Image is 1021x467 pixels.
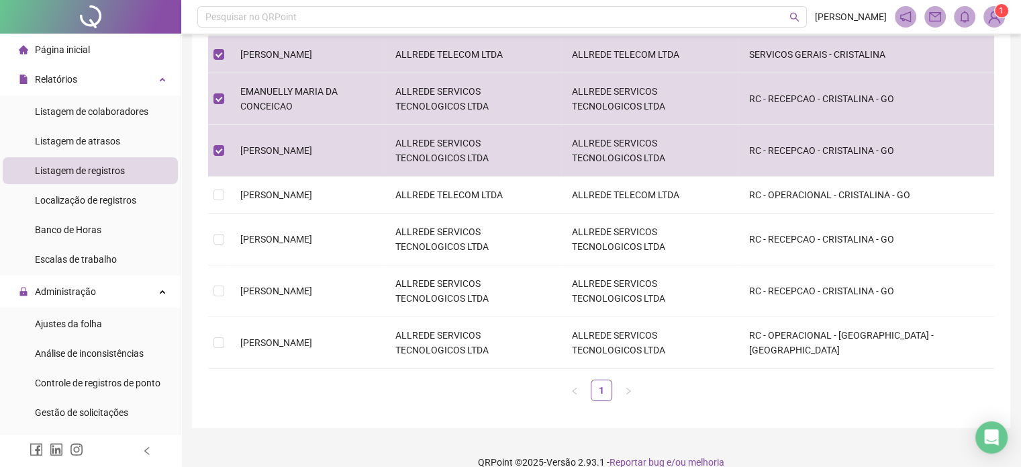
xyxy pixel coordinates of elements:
[19,45,28,54] span: home
[35,286,96,297] span: Administração
[240,86,338,112] span: EMANUELLY MARIA DA CONCEICAO
[561,265,738,317] td: ALLREDE SERVICOS TECNOLOGICOS LTDA
[385,317,561,369] td: ALLREDE SERVICOS TECNOLOGICOS LTDA
[561,125,738,177] td: ALLREDE SERVICOS TECNOLOGICOS LTDA
[624,387,632,395] span: right
[385,177,561,214] td: ALLREDE TELECOM LTDA
[385,73,561,125] td: ALLREDE SERVICOS TECNOLOGICOS LTDA
[30,443,43,456] span: facebook
[738,73,994,125] td: RC - RECEPCAO - CRISTALINA - GO
[385,125,561,177] td: ALLREDE SERVICOS TECNOLOGICOS LTDA
[591,380,612,401] li: 1
[35,165,125,176] span: Listagem de registros
[35,74,77,85] span: Relatórios
[564,380,585,401] li: Página anterior
[738,36,994,73] td: SERVICOS GERAIS - CRISTALINA
[900,11,912,23] span: notification
[738,214,994,265] td: RC - RECEPCAO - CRISTALINA - GO
[240,337,312,348] span: [PERSON_NAME]
[50,443,63,456] span: linkedin
[35,136,120,146] span: Listagem de atrasos
[561,317,738,369] td: ALLREDE SERVICOS TECNOLOGICOS LTDA
[738,265,994,317] td: RC - RECEPCAO - CRISTALINA - GO
[385,36,561,73] td: ALLREDE TELECOM LTDA
[999,6,1004,15] span: 1
[995,4,1008,17] sup: Atualize o seu contato no menu Meus Dados
[561,214,738,265] td: ALLREDE SERVICOS TECNOLOGICOS LTDA
[618,380,639,401] button: right
[738,317,994,369] td: RC - OPERACIONAL - [GEOGRAPHIC_DATA] - [GEOGRAPHIC_DATA]
[35,224,101,235] span: Banco de Horas
[561,73,738,125] td: ALLREDE SERVICOS TECNOLOGICOS LTDA
[618,380,639,401] li: Próxima página
[240,234,312,245] span: [PERSON_NAME]
[19,287,28,296] span: lock
[975,421,1008,454] div: Open Intercom Messenger
[35,254,117,265] span: Escalas de trabalho
[561,36,738,73] td: ALLREDE TELECOM LTDA
[240,189,312,200] span: [PERSON_NAME]
[35,195,136,206] span: Localização de registros
[35,44,90,55] span: Página inicial
[35,319,102,329] span: Ajustes da folha
[738,177,994,214] td: RC - OPERACIONAL - CRISTALINA - GO
[564,380,585,401] button: left
[789,12,799,22] span: search
[240,145,312,156] span: [PERSON_NAME]
[240,49,312,60] span: [PERSON_NAME]
[142,446,152,456] span: left
[561,177,738,214] td: ALLREDE TELECOM LTDA
[70,443,83,456] span: instagram
[19,75,28,84] span: file
[35,407,128,418] span: Gestão de solicitações
[571,387,579,395] span: left
[385,265,561,317] td: ALLREDE SERVICOS TECNOLOGICOS LTDA
[591,380,612,400] a: 1
[738,125,994,177] td: RC - RECEPCAO - CRISTALINA - GO
[984,7,1004,27] img: 79420
[35,378,160,388] span: Controle de registros de ponto
[240,286,312,296] span: [PERSON_NAME]
[815,9,887,24] span: [PERSON_NAME]
[35,348,144,359] span: Análise de inconsistências
[959,11,971,23] span: bell
[385,214,561,265] td: ALLREDE SERVICOS TECNOLOGICOS LTDA
[929,11,941,23] span: mail
[35,106,148,117] span: Listagem de colaboradores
